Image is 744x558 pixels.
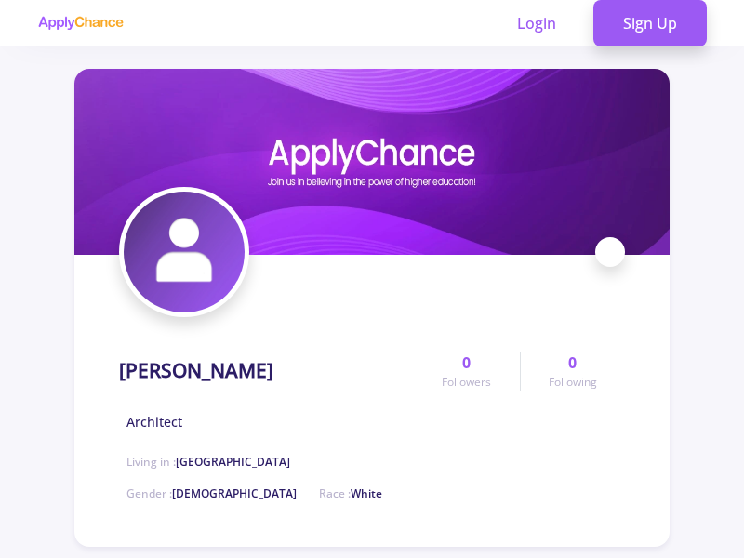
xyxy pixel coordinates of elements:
h1: [PERSON_NAME] [119,359,273,382]
span: Architect [126,412,182,432]
img: applychance logo text only [37,16,124,31]
span: White [351,485,382,501]
a: 0Following [520,352,625,391]
img: Mohammadreza Kazemicover image [74,69,670,255]
span: Gender : [126,485,297,501]
a: 0Followers [414,352,519,391]
span: Following [549,374,597,391]
span: [DEMOGRAPHIC_DATA] [172,485,297,501]
span: 0 [568,352,577,374]
span: [GEOGRAPHIC_DATA] [176,454,290,470]
span: Race : [319,485,382,501]
span: Followers [442,374,491,391]
img: Mohammadreza Kazemiavatar [124,192,245,312]
span: 0 [462,352,471,374]
span: Living in : [126,454,290,470]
